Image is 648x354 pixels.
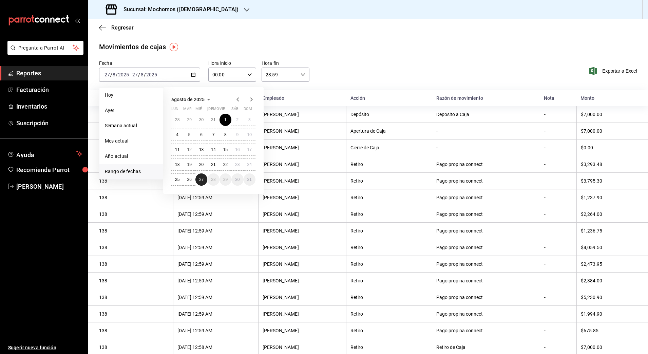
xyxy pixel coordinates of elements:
abbr: 2 de agosto de 2025 [236,117,239,122]
button: 6 de agosto de 2025 [195,129,207,141]
button: 22 de agosto de 2025 [220,159,231,171]
div: $7,000.00 [581,128,637,134]
abbr: viernes [220,107,225,114]
div: - [544,261,572,267]
div: - [544,328,572,333]
abbr: miércoles [195,107,202,114]
button: 28 de agosto de 2025 [207,173,219,186]
span: Ayer [105,107,157,114]
div: $2,473.95 [581,261,637,267]
div: $1,236.75 [581,228,637,234]
abbr: 24 de agosto de 2025 [247,162,252,167]
abbr: 6 de agosto de 2025 [200,132,203,137]
abbr: 30 de julio de 2025 [199,117,204,122]
abbr: 19 de agosto de 2025 [187,162,191,167]
div: - [544,145,572,150]
div: [DATE] 12:58 AM [177,344,254,350]
span: Mes actual [105,137,157,145]
div: [PERSON_NAME] [263,128,342,134]
span: Hoy [105,92,157,99]
th: Corte de caja [88,90,173,106]
img: Tooltip marker [170,43,178,51]
abbr: domingo [244,107,252,114]
span: Regresar [111,24,134,31]
button: 8 de agosto de 2025 [220,129,231,141]
th: Nota [540,90,576,106]
div: [DATE] 12:59 AM [177,228,254,234]
div: [PERSON_NAME] [263,344,342,350]
abbr: lunes [171,107,178,114]
abbr: 12 de agosto de 2025 [187,147,191,152]
abbr: 29 de agosto de 2025 [223,177,228,182]
div: [PERSON_NAME] [263,245,342,250]
div: Pago propina connect [436,195,536,200]
div: - [544,344,572,350]
abbr: sábado [231,107,239,114]
div: 138 [99,261,169,267]
div: - [544,278,572,283]
abbr: 11 de agosto de 2025 [175,147,179,152]
div: - [544,178,572,184]
div: Retiro [350,178,428,184]
div: $675.85 [581,328,637,333]
div: [DATE] 12:59 AM [177,278,254,283]
input: -- [104,72,110,77]
div: [PERSON_NAME] [263,295,342,300]
input: -- [132,72,138,77]
th: Acción [346,90,432,106]
abbr: jueves [207,107,247,114]
button: 28 de julio de 2025 [171,114,183,126]
button: 9 de agosto de 2025 [231,129,243,141]
div: [PERSON_NAME] [263,162,342,167]
button: 30 de julio de 2025 [195,114,207,126]
button: open_drawer_menu [75,18,80,23]
button: Regresar [99,24,134,31]
div: $2,264.00 [581,211,637,217]
button: Pregunta a Parrot AI [7,41,83,55]
th: Empleado [259,90,346,106]
button: 7 de agosto de 2025 [207,129,219,141]
abbr: 27 de agosto de 2025 [199,177,204,182]
button: Exportar a Excel [591,67,637,75]
abbr: 17 de agosto de 2025 [247,147,252,152]
button: 31 de agosto de 2025 [244,173,255,186]
abbr: 7 de agosto de 2025 [212,132,215,137]
div: [DATE] 12:59 AM [177,211,254,217]
button: 18 de agosto de 2025 [171,159,183,171]
div: - [544,195,572,200]
div: Retiro [350,328,428,333]
div: 138 [99,195,169,200]
abbr: 28 de agosto de 2025 [211,177,215,182]
button: 31 de julio de 2025 [207,114,219,126]
div: $3,795.30 [581,178,637,184]
button: 1 de agosto de 2025 [220,114,231,126]
button: 16 de agosto de 2025 [231,144,243,156]
div: 138 [99,311,169,317]
th: Razón de movimiento [432,90,540,106]
button: 29 de agosto de 2025 [220,173,231,186]
div: [PERSON_NAME] [263,228,342,234]
span: Reportes [16,69,82,78]
div: $7,000.00 [581,112,637,117]
div: $3,293.48 [581,162,637,167]
div: [DATE] 12:59 AM [177,328,254,333]
div: Pago propina connect [436,162,536,167]
div: $5,230.90 [581,295,637,300]
div: Pago propina connect [436,228,536,234]
abbr: 4 de agosto de 2025 [176,132,178,137]
abbr: 8 de agosto de 2025 [224,132,227,137]
span: Ayuda [16,150,74,158]
span: [PERSON_NAME] [16,182,82,191]
input: -- [112,72,116,77]
span: agosto de 2025 [171,97,205,102]
abbr: 26 de agosto de 2025 [187,177,191,182]
div: [DATE] 12:59 AM [177,245,254,250]
div: [DATE] 12:59 AM [177,311,254,317]
label: Hora inicio [208,61,256,66]
div: Depósito [350,112,428,117]
button: 29 de julio de 2025 [183,114,195,126]
div: 138 [99,344,169,350]
div: Retiro [350,195,428,200]
abbr: 31 de agosto de 2025 [247,177,252,182]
